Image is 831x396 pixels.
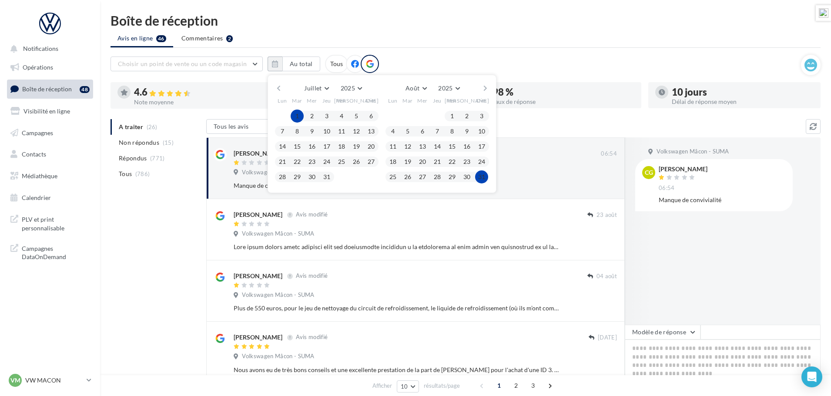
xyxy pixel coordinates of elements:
[181,34,223,43] span: Commentaires
[304,84,322,92] span: Juillet
[22,150,46,158] span: Contacts
[134,87,276,97] div: 4.6
[23,45,58,53] span: Notifications
[214,123,249,130] span: Tous les avis
[372,382,392,390] span: Afficher
[234,366,560,374] div: Nous avons eu de très bons conseils et une excellente prestation de la part de [PERSON_NAME] pour...
[460,140,473,153] button: 16
[291,170,304,183] button: 29
[388,97,398,104] span: Lun
[596,273,617,280] span: 04 août
[296,211,328,218] span: Avis modifié
[234,181,560,190] div: Manque de convivialité
[234,272,282,280] div: [PERSON_NAME]
[22,194,51,201] span: Calendrier
[431,125,444,138] button: 7
[163,139,174,146] span: (15)
[276,140,289,153] button: 14
[242,230,314,238] span: Volkswagen Mâcon - SUMA
[475,155,488,168] button: 24
[350,140,363,153] button: 19
[268,57,320,71] button: Au total
[386,140,399,153] button: 11
[416,155,429,168] button: 20
[5,189,95,207] a: Calendrier
[493,99,634,105] div: Taux de réponse
[598,334,617,342] span: [DATE]
[320,110,333,123] button: 3
[365,155,378,168] button: 27
[278,97,287,104] span: Lun
[446,170,459,183] button: 29
[5,210,95,236] a: PLV et print personnalisable
[445,97,489,104] span: [PERSON_NAME]
[476,97,487,104] span: Dim
[460,155,473,168] button: 23
[305,170,318,183] button: 30
[320,155,333,168] button: 24
[23,63,53,71] span: Opérations
[341,84,355,92] span: 2025
[386,155,399,168] button: 18
[305,125,318,138] button: 9
[5,58,95,77] a: Opérations
[134,99,276,105] div: Note moyenne
[659,184,675,192] span: 06:54
[5,80,95,98] a: Boîte de réception48
[365,110,378,123] button: 6
[492,379,506,393] span: 1
[118,60,247,67] span: Choisir un point de vente ou un code magasin
[22,213,90,232] span: PLV et print personnalisable
[446,110,459,123] button: 1
[282,57,320,71] button: Au total
[234,333,282,342] div: [PERSON_NAME]
[335,110,348,123] button: 4
[111,57,263,71] button: Choisir un point de vente ou un code magasin
[801,366,822,387] div: Open Intercom Messenger
[22,85,72,93] span: Boîte de réception
[365,140,378,153] button: 20
[659,196,786,204] div: Manque de convivialité
[119,154,147,163] span: Répondus
[234,149,282,158] div: [PERSON_NAME]
[460,170,473,183] button: 30
[645,168,653,177] span: CG
[234,210,282,219] div: [PERSON_NAME]
[10,376,20,385] span: VM
[320,170,333,183] button: 31
[424,382,460,390] span: résultats/page
[416,125,429,138] button: 6
[150,155,165,162] span: (771)
[386,125,399,138] button: 4
[401,383,408,390] span: 10
[350,125,363,138] button: 12
[305,155,318,168] button: 23
[320,125,333,138] button: 10
[276,155,289,168] button: 21
[446,125,459,138] button: 8
[335,125,348,138] button: 11
[509,379,523,393] span: 2
[386,170,399,183] button: 25
[401,170,414,183] button: 26
[242,291,314,299] span: Volkswagen Mâcon - SUMA
[417,97,428,104] span: Mer
[350,110,363,123] button: 5
[22,243,90,261] span: Campagnes DataOnDemand
[446,155,459,168] button: 22
[242,169,314,176] span: Volkswagen Mâcon - SUMA
[672,87,814,97] div: 10 jours
[431,170,444,183] button: 28
[296,273,328,280] span: Avis modifié
[401,140,414,153] button: 12
[335,155,348,168] button: 25
[334,97,379,104] span: [PERSON_NAME]
[111,14,821,27] div: Boîte de réception
[5,167,95,185] a: Médiathèque
[325,55,348,73] div: Tous
[460,125,473,138] button: 9
[493,87,634,97] div: 98 %
[7,372,93,389] a: VM VW MACON
[226,35,233,42] div: 2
